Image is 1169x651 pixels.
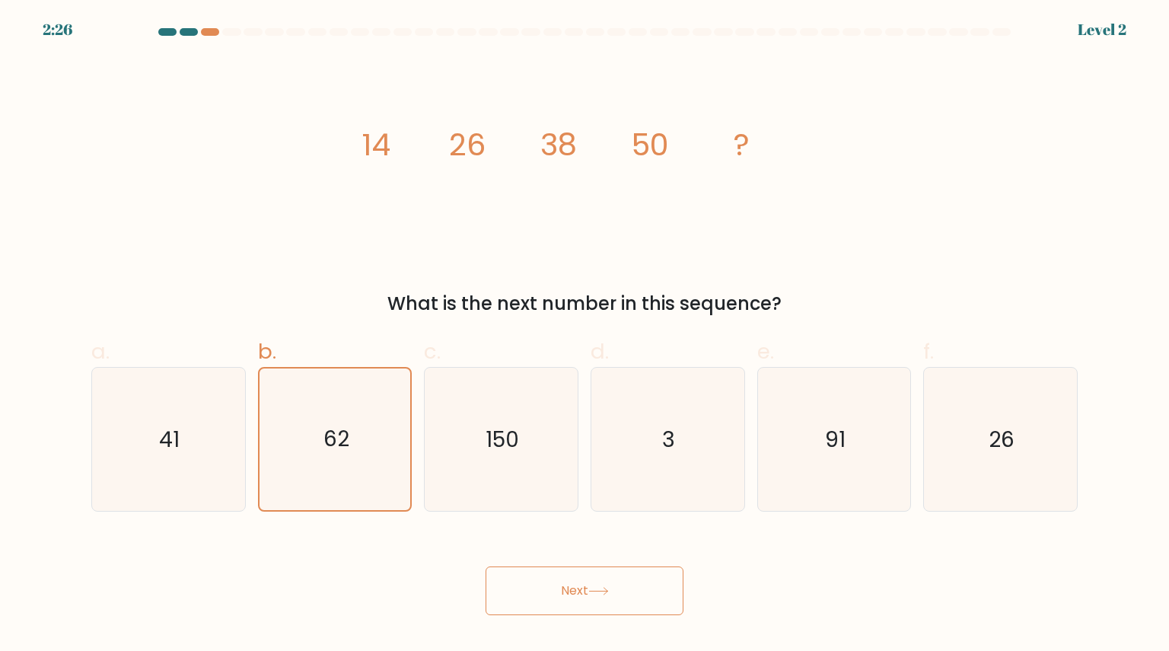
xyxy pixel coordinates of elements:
[591,337,609,366] span: d.
[663,424,676,455] text: 3
[734,123,750,166] tspan: ?
[100,290,1069,318] div: What is the next number in this sequence?
[540,123,577,166] tspan: 38
[323,425,349,455] text: 62
[825,424,846,455] text: 91
[1078,18,1126,41] div: Level 2
[160,424,180,455] text: 41
[258,337,276,366] span: b.
[91,337,110,366] span: a.
[923,337,934,366] span: f.
[424,337,441,366] span: c.
[43,18,72,41] div: 2:26
[989,424,1015,455] text: 26
[631,123,669,166] tspan: 50
[449,123,486,166] tspan: 26
[486,566,683,615] button: Next
[362,123,390,166] tspan: 14
[486,424,520,455] text: 150
[757,337,774,366] span: e.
